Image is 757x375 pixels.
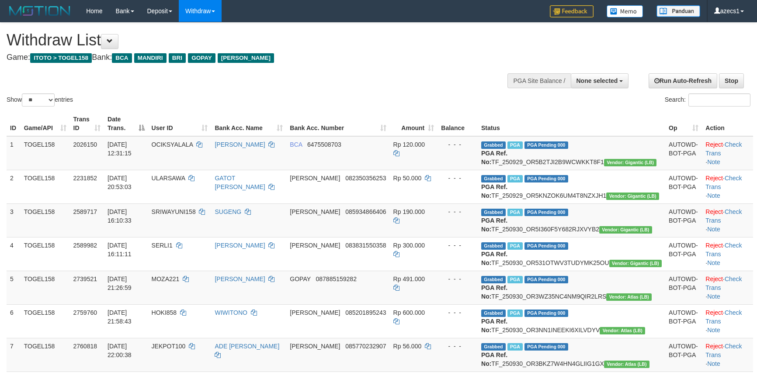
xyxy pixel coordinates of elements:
[21,136,70,170] td: TOGEL158
[481,150,507,165] b: PGA Ref. No:
[108,309,132,325] span: [DATE] 21:58:43
[481,251,507,266] b: PGA Ref. No:
[481,175,506,182] span: Grabbed
[481,284,507,300] b: PGA Ref. No:
[215,343,279,350] a: ADE [PERSON_NAME]
[21,237,70,271] td: TOGEL158
[665,271,702,304] td: AUTOWD-BOT-PGA
[7,31,496,49] h1: Withdraw List
[441,275,474,283] div: - - -
[307,141,341,148] span: Copy 6475508703 to clipboard
[7,170,21,203] td: 2
[393,309,425,316] span: Rp 600.000
[705,309,723,316] a: Reject
[702,304,753,338] td: · ·
[152,275,180,282] span: MOZA221
[524,343,568,351] span: PGA Pending
[705,343,742,358] a: Check Trans
[707,293,720,300] a: Note
[152,208,196,215] span: SRIWAYUNI158
[507,343,523,351] span: Marked by azecs1
[705,141,723,148] a: Reject
[606,193,659,200] span: Vendor URL: https://dashboard.q2checkout.com/secure
[215,175,265,190] a: GATOT [PERSON_NAME]
[665,136,702,170] td: AUTOWD-BOT-PGA
[481,242,506,250] span: Grabbed
[649,73,717,88] a: Run Auto-Refresh
[702,170,753,203] td: · ·
[705,343,723,350] a: Reject
[104,111,148,136] th: Date Trans.: activate to sort column descending
[705,242,742,258] a: Check Trans
[290,141,302,148] span: BCA
[393,175,422,182] span: Rp 50.000
[441,308,474,317] div: - - -
[345,309,386,316] span: Copy 085201895243 to clipboard
[215,275,265,282] a: [PERSON_NAME]
[702,271,753,304] td: · ·
[705,175,723,182] a: Reject
[507,175,523,182] span: Marked by azecs1
[390,111,438,136] th: Amount: activate to sort column ascending
[290,343,340,350] span: [PERSON_NAME]
[345,208,386,215] span: Copy 085934866406 to clipboard
[215,141,265,148] a: [PERSON_NAME]
[481,343,506,351] span: Grabbed
[7,304,21,338] td: 6
[707,192,720,199] a: Note
[524,141,568,149] span: PGA Pending
[478,271,665,304] td: TF_250930_OR3WZ35NC4NM9QIR2LRS
[21,111,70,136] th: Game/API: activate to sort column ascending
[524,209,568,216] span: PGA Pending
[7,53,496,62] h4: Game: Bank:
[481,183,507,199] b: PGA Ref. No:
[7,338,21,372] td: 7
[108,141,132,157] span: [DATE] 12:31:15
[665,304,702,338] td: AUTOWD-BOT-PGA
[290,309,340,316] span: [PERSON_NAME]
[702,203,753,237] td: · ·
[290,208,340,215] span: [PERSON_NAME]
[702,136,753,170] td: · ·
[665,170,702,203] td: AUTOWD-BOT-PGA
[7,4,73,17] img: MOTION_logo.png
[286,111,389,136] th: Bank Acc. Number: activate to sort column ascending
[550,5,594,17] img: Feedback.jpg
[441,207,474,216] div: - - -
[705,141,742,157] a: Check Trans
[7,271,21,304] td: 5
[134,53,167,63] span: MANDIRI
[604,361,649,368] span: Vendor URL: https://dashboard.q2checkout.com/secure
[656,5,700,17] img: panduan.png
[607,5,643,17] img: Button%20Memo.svg
[73,175,97,182] span: 2231852
[152,343,186,350] span: JEKPOT100
[345,242,386,249] span: Copy 083831550358 to clipboard
[481,276,506,283] span: Grabbed
[524,310,568,317] span: PGA Pending
[152,242,173,249] span: SERLI1
[7,203,21,237] td: 3
[73,141,97,148] span: 2026150
[507,209,523,216] span: Marked by azecs1
[215,242,265,249] a: [PERSON_NAME]
[705,275,742,291] a: Check Trans
[148,111,212,136] th: User ID: activate to sort column ascending
[22,93,55,107] select: Showentries
[108,275,132,291] span: [DATE] 21:26:59
[215,208,241,215] a: SUGENG
[108,242,132,258] span: [DATE] 16:11:11
[211,111,286,136] th: Bank Acc. Name: activate to sort column ascending
[507,242,523,250] span: Marked by azecs1
[478,237,665,271] td: TF_250930_OR531OTWV3TUDYMK25OU
[604,159,657,166] span: Vendor URL: https://dashboard.q2checkout.com/secure
[481,310,506,317] span: Grabbed
[707,158,720,165] a: Note
[21,170,70,203] td: TOGEL158
[73,275,97,282] span: 2739521
[524,175,568,182] span: PGA Pending
[70,111,104,136] th: Trans ID: activate to sort column ascending
[576,77,618,84] span: None selected
[215,309,247,316] a: WIWITONO
[702,237,753,271] td: · ·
